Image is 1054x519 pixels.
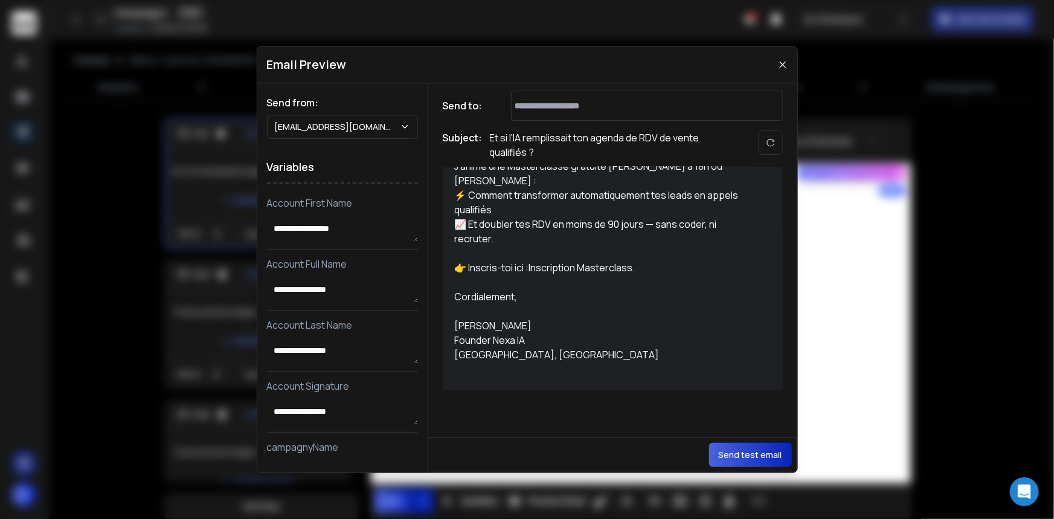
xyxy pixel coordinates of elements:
div: Founder Nexa IA [455,333,757,347]
p: Account Last Name [267,318,418,332]
h1: Email Preview [267,56,347,73]
p: Account First Name [267,196,418,210]
div: 📈 Et doubler tes RDV en moins de 90 jours — sans coder, ni recruter. [455,217,757,246]
div: [PERSON_NAME] [455,318,757,333]
p: [EMAIL_ADDRESS][DOMAIN_NAME] [275,121,400,133]
h1: Send to: [443,98,491,113]
div: Open Intercom Messenger [1010,477,1039,506]
h1: Send from: [267,95,418,110]
p: Account Signature [267,379,418,393]
div: Cordialement, [455,289,757,304]
p: Et si l'IA remplissait ton agenda de RDV de vente qualifiés ? [490,131,731,160]
button: Send test email [709,443,792,467]
div: 👉 Inscris-toi ici : . [455,260,757,275]
p: Account Full Name [267,257,418,271]
div: [GEOGRAPHIC_DATA], [GEOGRAPHIC_DATA] [455,347,757,362]
p: campagnyName [267,440,418,454]
h1: Variables [267,151,418,184]
h1: Subject: [443,131,483,160]
div: ⚡ Comment transformer automatiquement tes leads en appels qualifiés [455,188,757,217]
div: J’anime une Masterclasse gratuite [PERSON_NAME] à 18h où [PERSON_NAME] : [455,159,757,188]
a: Inscription Masterclass [529,261,633,274]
